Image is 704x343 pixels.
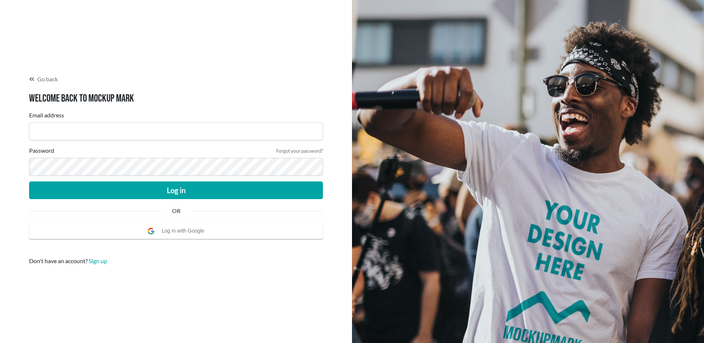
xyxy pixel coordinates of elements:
[29,146,54,155] label: Password
[276,148,323,154] a: Forgot your password?
[29,92,323,105] h3: Welcome back to Mockup Mark
[29,181,323,199] button: Log in
[29,223,323,239] button: Log in with Google
[29,257,323,265] p: Don't have an account?
[29,111,64,120] label: Email address
[89,257,107,264] a: Sign up
[162,223,208,238] span: Log in with Google
[166,206,186,215] div: OR
[29,75,323,84] a: Go back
